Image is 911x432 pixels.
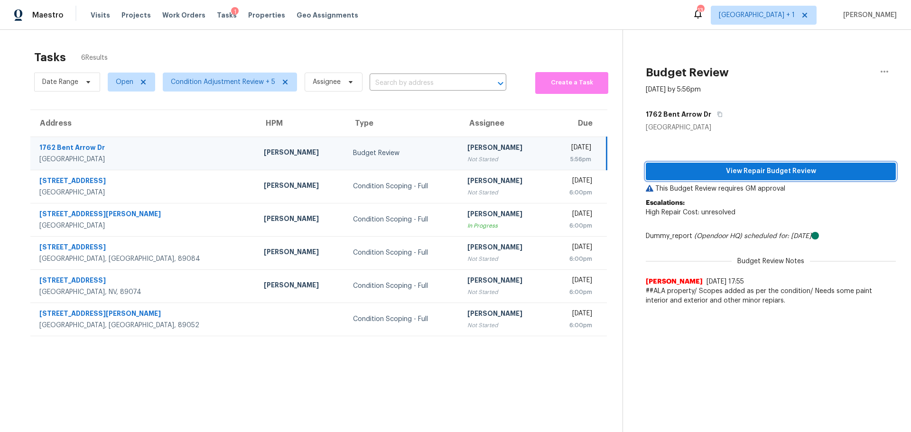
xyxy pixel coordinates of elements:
h2: Budget Review [646,68,729,77]
span: ##ALA property/ Scopes added as per the condition/ Needs some paint interior and exterior and oth... [646,286,896,305]
div: [PERSON_NAME] [264,247,338,259]
div: Dummy_report [646,231,896,241]
div: Condition Scoping - Full [353,314,453,324]
div: [DATE] by 5:56pm [646,85,701,94]
div: [PERSON_NAME] [264,280,338,292]
div: [PERSON_NAME] [467,309,541,321]
th: Type [345,110,460,137]
div: Condition Scoping - Full [353,215,453,224]
span: Visits [91,10,110,20]
div: [GEOGRAPHIC_DATA] [39,221,249,230]
div: [STREET_ADDRESS][PERSON_NAME] [39,309,249,321]
div: Condition Scoping - Full [353,182,453,191]
div: 1 [231,7,239,17]
span: Tasks [217,12,237,18]
div: [GEOGRAPHIC_DATA], [GEOGRAPHIC_DATA], 89084 [39,254,249,264]
div: [PERSON_NAME] [467,209,541,221]
p: This Budget Review requires GM approval [646,184,896,193]
span: Open [116,77,133,87]
div: [DATE] [557,276,592,287]
div: Not Started [467,155,541,164]
div: [GEOGRAPHIC_DATA] [39,155,249,164]
div: 6:00pm [557,254,592,264]
div: [PERSON_NAME] [467,242,541,254]
i: (Opendoor HQ) [694,233,742,239]
div: Not Started [467,287,541,297]
span: Create a Task [540,77,604,88]
div: [PERSON_NAME] [264,147,338,159]
th: Due [549,110,607,137]
span: Properties [248,10,285,20]
div: [PERSON_NAME] [264,181,338,193]
span: View Repair Budget Review [653,165,888,177]
div: Not Started [467,321,541,330]
div: [DATE] [557,309,592,321]
span: 6 Results [81,53,108,63]
div: 6:00pm [557,321,592,330]
span: Condition Adjustment Review + 5 [171,77,275,87]
button: Open [494,77,507,90]
div: [DATE] [557,209,592,221]
i: scheduled for: [DATE] [744,233,811,239]
span: High Repair Cost: unresolved [646,209,735,216]
div: Condition Scoping - Full [353,281,453,291]
input: Search by address [370,76,480,91]
span: [PERSON_NAME] [839,10,897,20]
div: [GEOGRAPHIC_DATA], [GEOGRAPHIC_DATA], 89052 [39,321,249,330]
div: 13 [697,6,704,15]
div: 6:00pm [557,287,592,297]
h5: 1762 Bent Arrow Dr [646,110,711,119]
span: Date Range [42,77,78,87]
div: [STREET_ADDRESS][PERSON_NAME] [39,209,249,221]
div: Not Started [467,254,541,264]
div: 6:00pm [557,221,592,230]
div: Budget Review [353,148,453,158]
span: [GEOGRAPHIC_DATA] + 1 [719,10,795,20]
div: 6:00pm [557,188,592,197]
span: Projects [121,10,151,20]
th: Address [30,110,256,137]
div: [STREET_ADDRESS] [39,176,249,188]
div: [PERSON_NAME] [467,143,541,155]
div: [STREET_ADDRESS] [39,242,249,254]
span: Maestro [32,10,64,20]
div: [DATE] [557,143,591,155]
th: Assignee [460,110,549,137]
div: [STREET_ADDRESS] [39,276,249,287]
div: [PERSON_NAME] [467,276,541,287]
div: [PERSON_NAME] [467,176,541,188]
div: [GEOGRAPHIC_DATA] [39,188,249,197]
span: Work Orders [162,10,205,20]
button: View Repair Budget Review [646,163,896,180]
div: [DATE] [557,242,592,254]
div: [GEOGRAPHIC_DATA], NV, 89074 [39,287,249,297]
div: 1762 Bent Arrow Dr [39,143,249,155]
span: Budget Review Notes [732,257,810,266]
div: Not Started [467,188,541,197]
span: [PERSON_NAME] [646,277,703,286]
div: [PERSON_NAME] [264,214,338,226]
h2: Tasks [34,53,66,62]
span: Assignee [313,77,341,87]
div: Condition Scoping - Full [353,248,453,257]
div: [DATE] [557,176,592,188]
span: [DATE] 17:55 [706,278,744,285]
span: Geo Assignments [297,10,358,20]
b: Escalations: [646,200,685,206]
div: 5:56pm [557,155,591,164]
th: HPM [256,110,345,137]
div: In Progress [467,221,541,230]
div: [GEOGRAPHIC_DATA] [646,123,896,132]
button: Create a Task [535,72,608,94]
